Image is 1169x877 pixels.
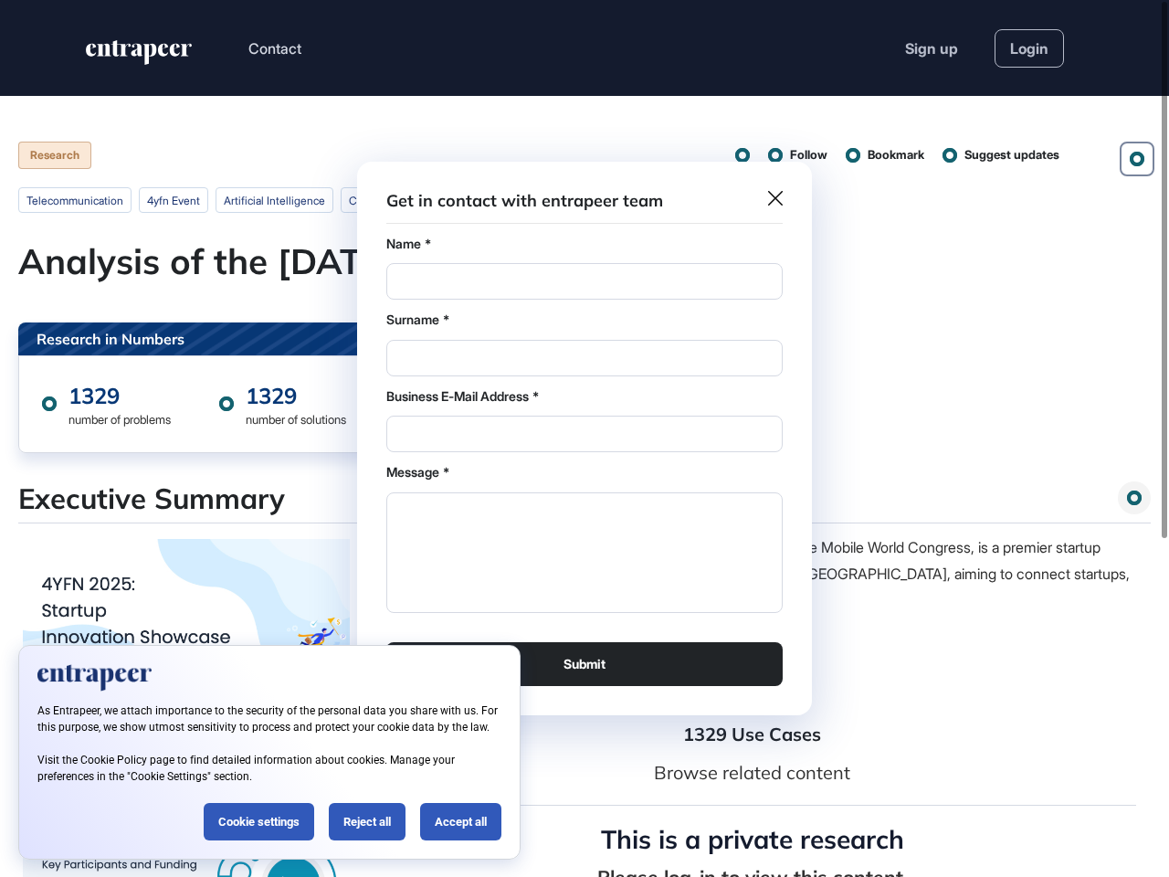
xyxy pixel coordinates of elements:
label: Message [386,463,439,481]
label: Surname [386,311,439,329]
label: Name [386,235,421,253]
button: Submit [386,642,783,686]
label: Business E-Mail Address [386,387,529,406]
h3: Get in contact with entrapeer team [386,191,663,212]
